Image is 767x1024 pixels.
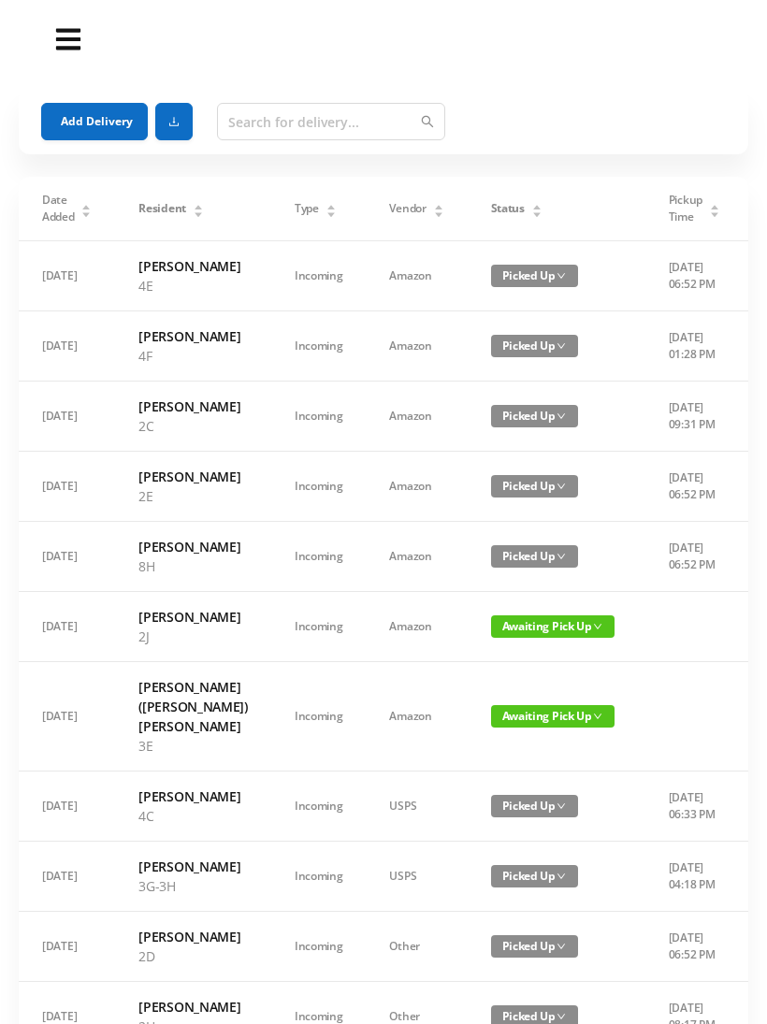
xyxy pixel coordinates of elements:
p: 4F [138,346,248,366]
td: Incoming [271,241,367,311]
button: icon: download [155,103,193,140]
td: Incoming [271,662,367,772]
i: icon: down [557,411,566,421]
h6: [PERSON_NAME] [138,857,248,876]
span: Picked Up [491,265,578,287]
td: [DATE] 09:31 PM [645,382,744,452]
span: Picked Up [491,475,578,498]
td: Incoming [271,912,367,982]
i: icon: down [557,801,566,811]
i: icon: down [557,341,566,351]
h6: [PERSON_NAME] ([PERSON_NAME]) [PERSON_NAME] [138,677,248,736]
td: [DATE] 06:52 PM [645,522,744,592]
span: Picked Up [491,405,578,427]
div: Sort [80,202,92,213]
i: icon: caret-up [326,202,336,208]
p: 2C [138,416,248,436]
td: Amazon [366,452,467,522]
td: [DATE] 01:28 PM [645,311,744,382]
span: Picked Up [491,335,578,357]
p: 4E [138,276,248,296]
i: icon: down [557,872,566,881]
span: Type [295,200,319,217]
h6: [PERSON_NAME] [138,927,248,946]
td: [DATE] [19,592,115,662]
h6: [PERSON_NAME] [138,397,248,416]
td: USPS [366,772,467,842]
i: icon: down [557,552,566,561]
h6: [PERSON_NAME] [138,467,248,486]
i: icon: caret-down [193,209,203,215]
h6: [PERSON_NAME] [138,537,248,556]
td: [DATE] 06:33 PM [645,772,744,842]
td: Amazon [366,592,467,662]
span: Status [491,200,525,217]
h6: [PERSON_NAME] [138,326,248,346]
i: icon: caret-up [81,202,92,208]
i: icon: caret-up [433,202,443,208]
td: Incoming [271,592,367,662]
i: icon: down [593,712,602,721]
p: 2J [138,627,248,646]
td: [DATE] [19,912,115,982]
h6: [PERSON_NAME] [138,256,248,276]
i: icon: down [557,482,566,491]
p: 3G-3H [138,876,248,896]
i: icon: caret-down [433,209,443,215]
td: [DATE] [19,522,115,592]
input: Search for delivery... [217,103,445,140]
h6: [PERSON_NAME] [138,997,248,1017]
button: Add Delivery [41,103,148,140]
i: icon: caret-up [709,202,719,208]
td: [DATE] 04:18 PM [645,842,744,912]
i: icon: down [593,622,602,631]
span: Pickup Time [669,192,702,225]
div: Sort [326,202,337,213]
span: Picked Up [491,795,578,817]
i: icon: down [557,1012,566,1021]
td: Incoming [271,382,367,452]
td: [DATE] 06:52 PM [645,241,744,311]
span: Awaiting Pick Up [491,615,615,638]
td: Amazon [366,522,467,592]
td: Incoming [271,452,367,522]
td: Incoming [271,522,367,592]
i: icon: caret-down [326,209,336,215]
span: Resident [138,200,186,217]
td: [DATE] [19,382,115,452]
td: Amazon [366,241,467,311]
td: Amazon [366,382,467,452]
td: Amazon [366,662,467,772]
td: [DATE] 06:52 PM [645,912,744,982]
td: [DATE] [19,241,115,311]
td: [DATE] [19,842,115,912]
i: icon: caret-up [531,202,542,208]
h6: [PERSON_NAME] [138,607,248,627]
i: icon: down [557,942,566,951]
td: Incoming [271,842,367,912]
span: Picked Up [491,545,578,568]
p: 2E [138,486,248,506]
i: icon: search [421,115,434,128]
td: USPS [366,842,467,912]
span: Date Added [42,192,75,225]
p: 2D [138,946,248,966]
i: icon: down [557,271,566,281]
p: 8H [138,556,248,576]
p: 4C [138,806,248,826]
td: Amazon [366,311,467,382]
td: Other [366,912,467,982]
i: icon: caret-down [709,209,719,215]
td: [DATE] [19,452,115,522]
td: [DATE] 06:52 PM [645,452,744,522]
div: Sort [433,202,444,213]
div: Sort [709,202,720,213]
span: Picked Up [491,865,578,887]
i: icon: caret-down [81,209,92,215]
div: Sort [531,202,543,213]
span: Awaiting Pick Up [491,705,615,728]
span: Vendor [389,200,426,217]
td: Incoming [271,311,367,382]
span: Picked Up [491,935,578,958]
td: [DATE] [19,662,115,772]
